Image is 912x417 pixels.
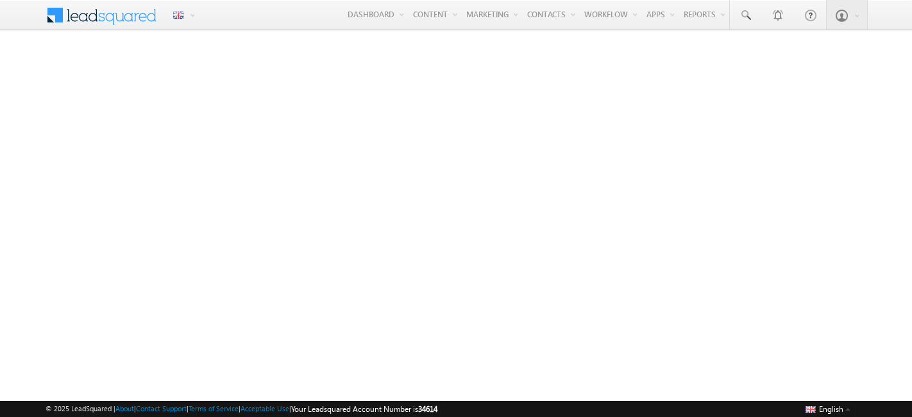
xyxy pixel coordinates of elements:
span: 34614 [418,404,437,414]
span: © 2025 LeadSquared | | | | | [46,403,437,415]
button: English [802,401,854,416]
a: Acceptable Use [241,404,289,413]
a: Terms of Service [189,404,239,413]
a: About [115,404,134,413]
a: Contact Support [136,404,187,413]
span: Your Leadsquared Account Number is [291,404,437,414]
span: English [819,404,843,414]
